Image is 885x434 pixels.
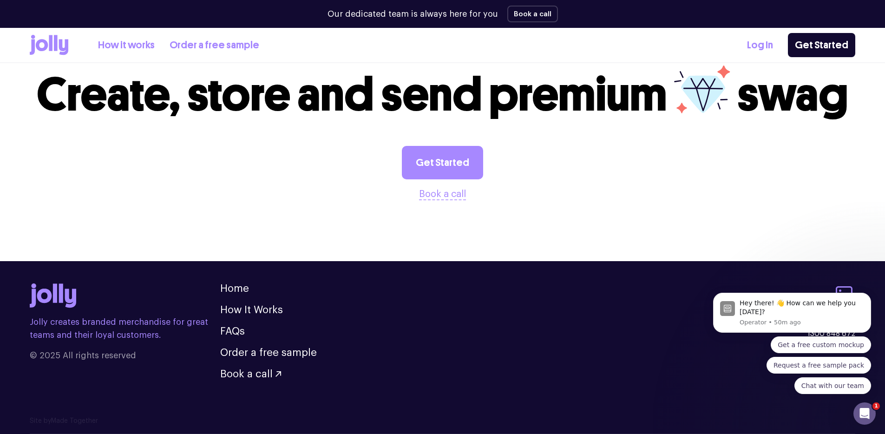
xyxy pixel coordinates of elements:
[872,402,880,410] span: 1
[98,38,155,53] a: How it works
[220,369,273,379] span: Book a call
[788,33,855,57] a: Get Started
[220,326,245,336] a: FAQs
[853,402,876,425] iframe: Intercom live chat
[37,66,667,123] span: Create, store and send premium
[30,416,855,426] p: Site by
[328,8,498,20] p: Our dedicated team is always here for you
[30,349,220,362] span: © 2025 All rights reserved
[419,187,466,202] button: Book a call
[170,38,259,53] a: Order a free sample
[747,38,773,53] a: Log In
[220,369,281,379] button: Book a call
[507,6,558,22] button: Book a call
[220,348,317,358] a: Order a free sample
[699,284,885,400] iframe: Intercom notifications message
[51,418,98,424] a: Made Together
[402,146,483,179] a: Get Started
[737,66,848,123] span: swag
[220,305,283,315] a: How It Works
[220,283,249,294] a: Home
[30,316,220,342] p: Jolly creates branded merchandise for great teams and their loyal customers.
